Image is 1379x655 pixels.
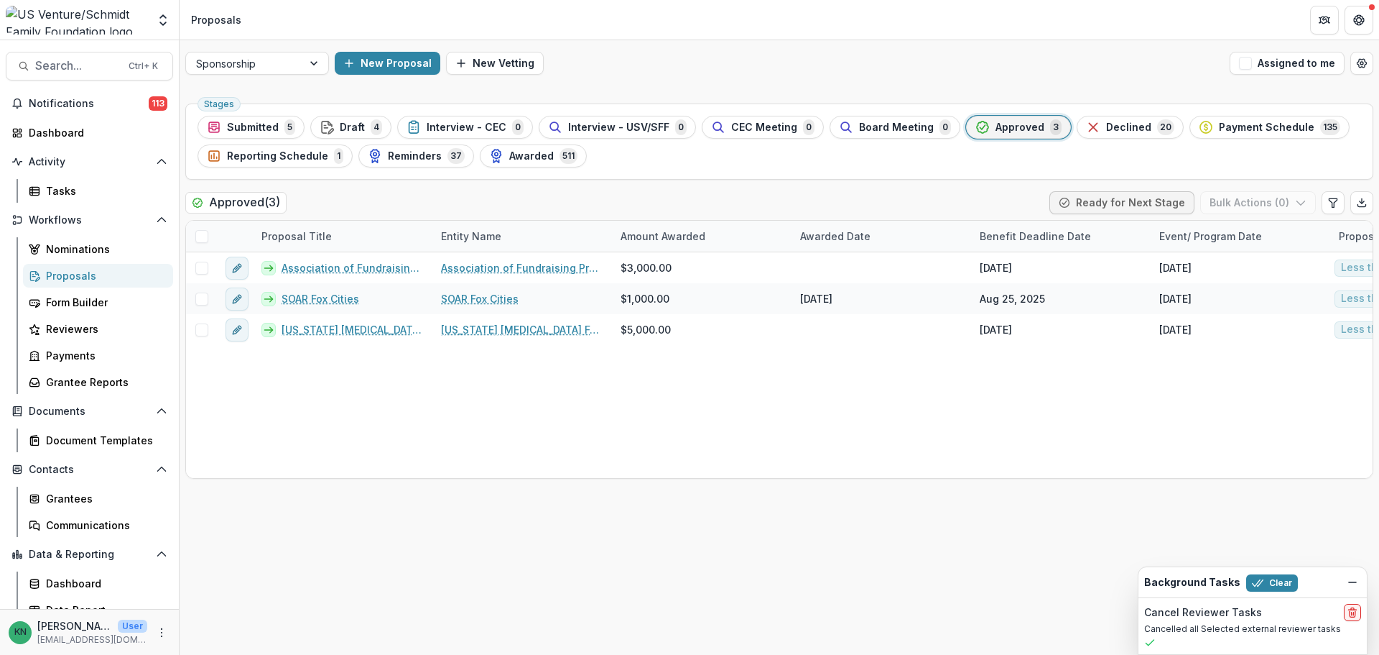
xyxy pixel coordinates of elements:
[227,122,279,134] span: Submitted
[46,576,162,591] div: Dashboard
[1189,116,1350,139] button: Payment Schedule135
[282,322,424,337] a: [US_STATE] [MEDICAL_DATA] Foundation for Children - 2025 - Sponsorship Application Grant
[621,291,669,306] span: $1,000.00
[971,221,1151,252] div: Benefit deadline date
[612,221,791,252] div: Amount Awarded
[6,6,147,35] img: US Venture/Schmidt Family Foundation logo
[23,264,173,288] a: Proposals
[29,549,150,561] span: Data & Reporting
[1157,119,1174,135] span: 20
[1106,122,1151,134] span: Declined
[29,406,150,418] span: Documents
[282,260,424,275] a: Association of Fundraising Professionals - Northeast [US_STATE] Chapter - 2025 - Out of Cycle Spo...
[46,491,162,506] div: Grantees
[29,98,149,110] span: Notifications
[980,322,1012,337] div: [DATE]
[1144,623,1361,636] p: Cancelled all Selected external reviewer tasks
[29,214,150,226] span: Workflows
[1345,6,1373,35] button: Get Help
[310,116,391,139] button: Draft4
[1151,229,1271,244] div: Event/ Program Date
[441,322,603,337] a: [US_STATE] [MEDICAL_DATA] Foundation for Children
[46,348,162,363] div: Payments
[37,618,112,633] p: [PERSON_NAME]
[397,116,533,139] button: Interview - CEC0
[1050,119,1062,135] span: 3
[539,116,696,139] button: Interview - USV/SFF0
[23,513,173,537] a: Communications
[227,150,328,162] span: Reporting Schedule
[226,288,249,311] button: edit
[509,150,554,162] span: Awarded
[253,221,432,252] div: Proposal Title
[1350,191,1373,214] button: Export table data
[153,6,173,35] button: Open entity switcher
[731,122,797,134] span: CEC Meeting
[358,145,474,168] button: Reminders37
[446,52,544,75] button: New Vetting
[980,291,1045,306] div: Aug 25, 2025
[1322,191,1345,214] button: Edit table settings
[46,433,162,448] div: Document Templates
[702,116,824,139] button: CEC Meeting0
[1246,574,1298,592] button: Clear
[149,96,167,111] span: 113
[939,119,951,135] span: 0
[185,192,287,213] h2: Approved ( 3 )
[6,400,173,423] button: Open Documents
[334,148,343,164] span: 1
[6,150,173,173] button: Open Activity
[340,122,365,134] span: Draft
[6,209,173,232] button: Open Workflows
[46,375,162,390] div: Grantee Reports
[23,370,173,394] a: Grantee Reports
[432,221,612,252] div: Entity Name
[37,633,147,646] p: [EMAIL_ADDRESS][DOMAIN_NAME]
[23,317,173,341] a: Reviewers
[253,229,340,244] div: Proposal Title
[23,487,173,510] a: Grantees
[29,156,150,168] span: Activity
[1344,604,1361,621] button: delete
[29,125,162,140] div: Dashboard
[14,628,27,637] div: Katrina Nelson
[1200,191,1316,214] button: Bulk Actions (0)
[388,150,442,162] span: Reminders
[612,229,714,244] div: Amount Awarded
[1344,574,1361,591] button: Dismiss
[46,295,162,310] div: Form Builder
[6,52,173,81] button: Search...
[23,179,173,203] a: Tasks
[621,322,671,337] span: $5,000.00
[441,291,519,306] a: SOAR Fox Cities
[191,12,241,27] div: Proposals
[6,543,173,566] button: Open Data & Reporting
[1159,260,1192,275] div: [DATE]
[791,221,971,252] div: Awarded Date
[480,145,587,168] button: Awarded511
[282,291,359,306] a: SOAR Fox Cities
[23,237,173,261] a: Nominations
[980,260,1012,275] div: [DATE]
[1144,577,1240,589] h2: Background Tasks
[23,572,173,595] a: Dashboard
[46,268,162,283] div: Proposals
[1350,52,1373,75] button: Open table manager
[284,119,295,135] span: 5
[1230,52,1345,75] button: Assigned to me
[46,603,162,618] div: Data Report
[6,121,173,145] a: Dashboard
[6,92,173,115] button: Notifications113
[830,116,960,139] button: Board Meeting0
[226,319,249,342] button: edit
[198,116,305,139] button: Submitted5
[335,52,440,75] button: New Proposal
[675,119,687,135] span: 0
[1049,191,1194,214] button: Ready for Next Stage
[441,260,603,275] a: Association of Fundraising Professionals - Northeast [US_STATE] Chapter
[995,122,1044,134] span: Approved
